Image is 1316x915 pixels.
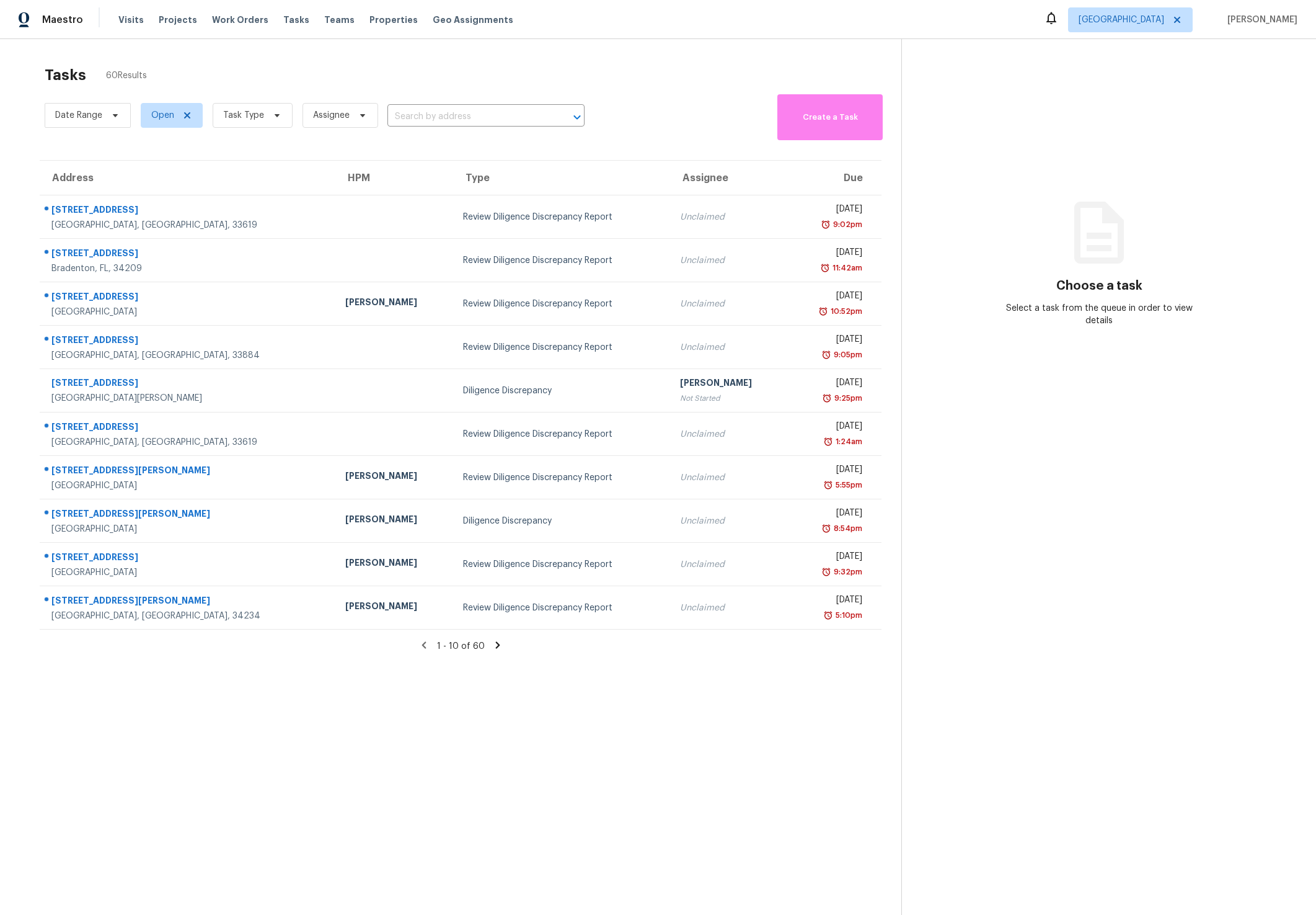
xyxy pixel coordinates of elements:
[51,507,325,523] div: [STREET_ADDRESS][PERSON_NAME]
[345,600,443,615] div: [PERSON_NAME]
[680,515,778,527] div: Unclaimed
[821,566,831,578] img: Overdue Alarm Icon
[1222,14,1297,26] span: [PERSON_NAME]
[680,428,778,440] div: Unclaimed
[463,298,660,310] div: Review Diligence Discrepancy Report
[51,464,325,480] div: [STREET_ADDRESS][PERSON_NAME]
[433,14,513,26] span: Geo Assignments
[821,349,831,361] img: Overdue Alarm Icon
[51,334,325,349] div: [STREET_ADDRESS]
[437,642,485,651] span: 1 - 10 of 60
[51,594,325,610] div: [STREET_ADDRESS][PERSON_NAME]
[212,14,268,26] span: Work Orders
[680,298,778,310] div: Unclaimed
[670,161,788,195] th: Assignee
[831,218,862,231] div: 9:02pm
[463,558,660,571] div: Review Diligence Discrepancy Report
[453,161,670,195] th: Type
[51,436,325,449] div: [GEOGRAPHIC_DATA], [GEOGRAPHIC_DATA], 33619
[51,349,325,362] div: [GEOGRAPHIC_DATA], [GEOGRAPHIC_DATA], 33884
[568,109,586,126] button: Open
[830,262,862,274] div: 11:42am
[798,246,862,262] div: [DATE]
[369,14,418,26] span: Properties
[345,296,443,311] div: [PERSON_NAME]
[335,161,453,195] th: HPM
[51,392,325,404] div: [GEOGRAPHIC_DATA][PERSON_NAME]
[823,435,833,448] img: Overdue Alarm Icon
[833,609,862,622] div: 5:10pm
[51,610,325,622] div: [GEOGRAPHIC_DATA], [GEOGRAPHIC_DATA], 34234
[831,522,862,535] div: 8:54pm
[680,602,778,614] div: Unclaimed
[798,203,862,218] div: [DATE]
[345,513,443,529] div: [PERSON_NAME]
[223,109,264,122] span: Task Type
[798,550,862,566] div: [DATE]
[821,522,831,535] img: Overdue Alarm Icon
[784,110,877,125] span: Create a Task
[680,341,778,354] div: Unclaimed
[818,305,828,318] img: Overdue Alarm Icon
[680,377,778,392] div: [PERSON_NAME]
[51,523,325,535] div: [GEOGRAPHIC_DATA]
[463,211,660,223] div: Review Diligence Discrepancy Report
[463,341,660,354] div: Review Diligence Discrepancy Report
[463,428,660,440] div: Review Diligence Discrepancy Report
[51,421,325,436] div: [STREET_ADDRESS]
[463,385,660,397] div: Diligence Discrepancy
[106,69,147,82] span: 60 Results
[345,470,443,485] div: [PERSON_NAME]
[51,247,325,262] div: [STREET_ADDRESS]
[463,471,660,484] div: Review Diligence Discrepancy Report
[788,161,881,195] th: Due
[51,377,325,392] div: [STREET_ADDRESS]
[51,219,325,231] div: [GEOGRAPHIC_DATA], [GEOGRAPHIC_DATA], 33619
[55,109,102,122] span: Date Range
[51,203,325,219] div: [STREET_ADDRESS]
[798,333,862,349] div: [DATE]
[821,218,831,231] img: Overdue Alarm Icon
[45,69,86,81] h2: Tasks
[345,556,443,572] div: [PERSON_NAME]
[833,435,862,448] div: 1:24am
[51,290,325,306] div: [STREET_ADDRESS]
[831,566,862,578] div: 9:32pm
[831,349,862,361] div: 9:05pm
[1056,280,1142,292] h3: Choose a task
[42,14,83,26] span: Maestro
[828,305,862,318] div: 10:52pm
[822,392,832,404] img: Overdue Alarm Icon
[798,594,862,609] div: [DATE]
[40,161,335,195] th: Address
[820,262,830,274] img: Overdue Alarm Icon
[313,109,350,122] span: Assignee
[283,16,309,24] span: Tasks
[51,480,325,492] div: [GEOGRAPHIC_DATA]
[51,566,325,579] div: [GEOGRAPHIC_DATA]
[51,262,325,275] div: Bradenton, FL, 34209
[324,14,355,26] span: Teams
[463,602,660,614] div: Review Diligence Discrepancy Report
[51,306,325,318] div: [GEOGRAPHIC_DATA]
[159,14,197,26] span: Projects
[823,609,833,622] img: Overdue Alarm Icon
[777,94,883,140] button: Create a Task
[798,377,862,392] div: [DATE]
[798,420,862,435] div: [DATE]
[51,551,325,566] div: [STREET_ADDRESS]
[680,558,778,571] div: Unclaimed
[387,107,550,127] input: Search by address
[823,479,833,491] img: Overdue Alarm Icon
[833,479,862,491] div: 5:55pm
[1079,14,1164,26] span: [GEOGRAPHIC_DATA]
[798,463,862,479] div: [DATE]
[463,254,660,267] div: Review Diligence Discrepancy Report
[1000,302,1198,327] div: Select a task from the queue in order to view details
[680,254,778,267] div: Unclaimed
[832,392,862,404] div: 9:25pm
[680,471,778,484] div: Unclaimed
[680,211,778,223] div: Unclaimed
[463,515,660,527] div: Diligence Discrepancy
[798,290,862,305] div: [DATE]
